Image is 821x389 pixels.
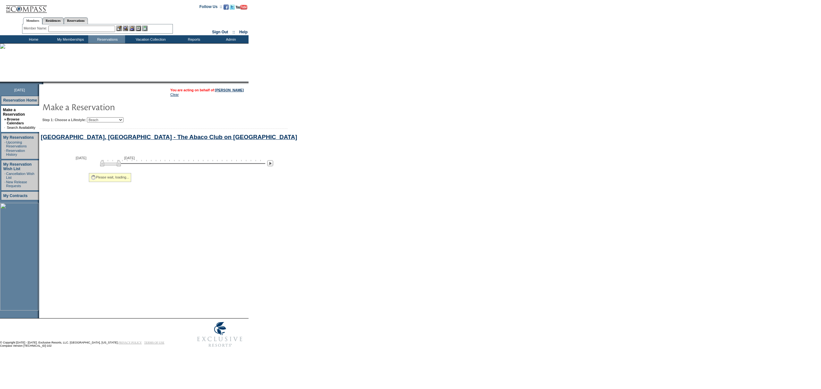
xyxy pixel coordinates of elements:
[89,173,131,182] div: Please wait, loading...
[6,172,34,179] a: Cancellation Wish List
[51,35,88,43] td: My Memberships
[233,30,235,34] span: ::
[212,30,228,34] a: Sign Out
[170,88,244,92] span: You are acting on behalf of:
[4,149,5,156] td: ·
[3,135,34,140] a: My Reservations
[23,17,43,24] a: Members
[4,172,5,179] td: ·
[14,88,25,92] span: [DATE]
[91,175,96,180] img: spinner2.gif
[215,88,244,92] a: [PERSON_NAME]
[236,6,247,10] a: Subscribe to our YouTube Channel
[129,26,135,31] img: Impersonate
[6,180,27,188] a: New Release Requests
[175,35,212,43] td: Reports
[24,26,48,31] div: Member Name:
[3,194,28,198] a: My Contracts
[3,98,37,103] a: Reservation Home
[3,162,32,171] a: My Reservation Wish List
[3,108,25,117] a: Make a Reservation
[125,35,175,43] td: Vacation Collection
[191,319,249,351] img: Exclusive Resorts
[14,35,51,43] td: Home
[41,82,43,84] img: promoShadowLeftCorner.gif
[267,160,273,166] img: Next
[4,180,5,188] td: ·
[170,93,179,96] a: Clear
[212,35,249,43] td: Admin
[42,100,171,113] img: pgTtlMakeReservation.gif
[118,341,142,344] a: PRIVACY POLICY
[7,126,35,129] a: Search Availability
[224,4,229,10] img: Become our fan on Facebook
[124,156,135,160] span: [DATE]
[230,6,235,10] a: Follow us on Twitter
[239,30,248,34] a: Help
[123,26,128,31] img: View
[6,140,27,148] a: Upcoming Reservations
[41,134,297,140] a: [GEOGRAPHIC_DATA], [GEOGRAPHIC_DATA] - The Abaco Club on [GEOGRAPHIC_DATA]
[224,6,229,10] a: Become our fan on Facebook
[6,149,25,156] a: Reservation History
[144,341,165,344] a: TERMS OF USE
[4,117,6,121] b: »
[4,126,6,129] td: ·
[42,17,64,24] a: Residences
[88,35,125,43] td: Reservations
[4,140,5,148] td: ·
[42,118,86,122] b: Step 1: Choose a Lifestyle:
[64,17,88,24] a: Reservations
[230,4,235,10] img: Follow us on Twitter
[136,26,141,31] img: Reservations
[76,156,87,160] span: [DATE]
[116,26,122,31] img: b_edit.gif
[236,5,247,10] img: Subscribe to our YouTube Channel
[43,82,44,84] img: blank.gif
[199,4,222,12] td: Follow Us ::
[142,26,148,31] img: b_calculator.gif
[7,117,24,125] a: Browse Calendars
